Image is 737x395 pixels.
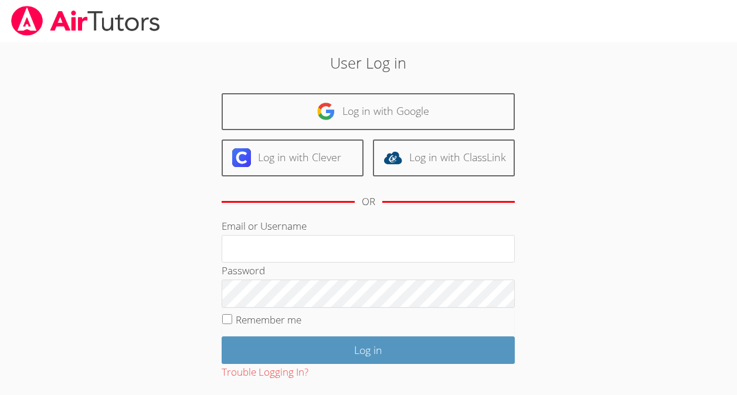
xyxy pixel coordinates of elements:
label: Password [222,264,265,277]
a: Log in with Clever [222,139,364,176]
label: Remember me [236,313,301,326]
a: Log in with Google [222,93,515,130]
img: clever-logo-6eab21bc6e7a338710f1a6ff85c0baf02591cd810cc4098c63d3a4b26e2feb20.svg [232,148,251,167]
input: Log in [222,336,515,364]
div: OR [362,193,375,210]
a: Log in with ClassLink [373,139,515,176]
img: google-logo-50288ca7cdecda66e5e0955fdab243c47b7ad437acaf1139b6f446037453330a.svg [317,102,335,121]
img: airtutors_banner-c4298cdbf04f3fff15de1276eac7730deb9818008684d7c2e4769d2f7ddbe033.png [10,6,161,36]
button: Trouble Logging In? [222,364,308,381]
label: Email or Username [222,219,307,233]
img: classlink-logo-d6bb404cc1216ec64c9a2012d9dc4662098be43eaf13dc465df04b49fa7ab582.svg [383,148,402,167]
h2: User Log in [169,52,568,74]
